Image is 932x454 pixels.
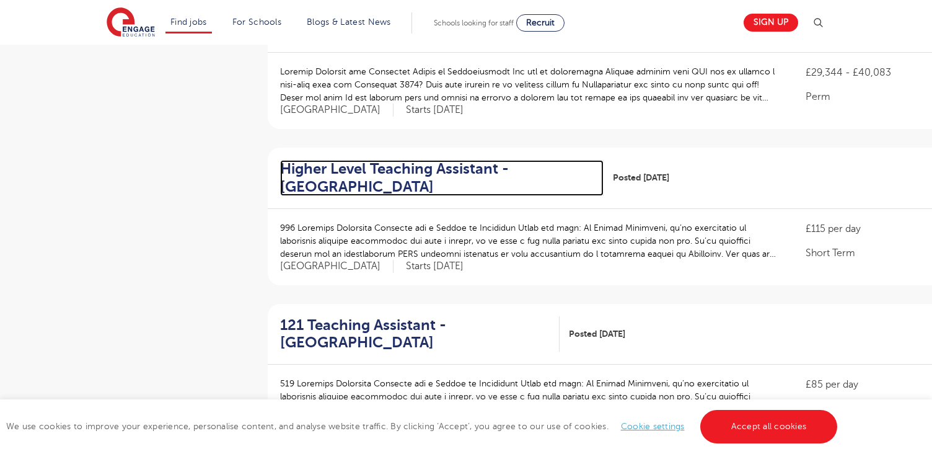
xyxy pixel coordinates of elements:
span: Posted [DATE] [569,327,625,340]
h2: 121 Teaching Assistant - [GEOGRAPHIC_DATA] [280,316,550,352]
a: Find jobs [170,17,207,27]
p: 519 Loremips Dolorsita Consecte adi e Seddoe te Incididunt Utlab etd magn: Al Enimad Minimveni, q... [280,377,781,416]
h2: Higher Level Teaching Assistant - [GEOGRAPHIC_DATA] [280,160,594,196]
span: We use cookies to improve your experience, personalise content, and analyse website traffic. By c... [6,422,840,431]
a: Cookie settings [621,422,685,431]
a: Sign up [744,14,798,32]
span: Schools looking for staff [434,19,514,27]
a: Higher Level Teaching Assistant - [GEOGRAPHIC_DATA] [280,160,604,196]
a: Blogs & Latest News [307,17,391,27]
p: Loremip Dolorsit ame Consectet Adipis el Seddoeiusmodt Inc utl et doloremagna Aliquae adminim ven... [280,65,781,104]
p: Starts [DATE] [406,104,464,117]
span: Recruit [526,18,555,27]
p: 996 Loremips Dolorsita Consecte adi e Seddoe te Incididun Utlab etd magn: Al Enimad Minimveni, qu... [280,221,781,260]
a: For Schools [232,17,281,27]
a: 121 Teaching Assistant - [GEOGRAPHIC_DATA] [280,316,560,352]
img: Engage Education [107,7,155,38]
span: [GEOGRAPHIC_DATA] [280,104,393,117]
span: [GEOGRAPHIC_DATA] [280,260,393,273]
a: Recruit [516,14,565,32]
span: Posted [DATE] [613,171,669,184]
a: Accept all cookies [700,410,838,443]
p: Starts [DATE] [406,260,464,273]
